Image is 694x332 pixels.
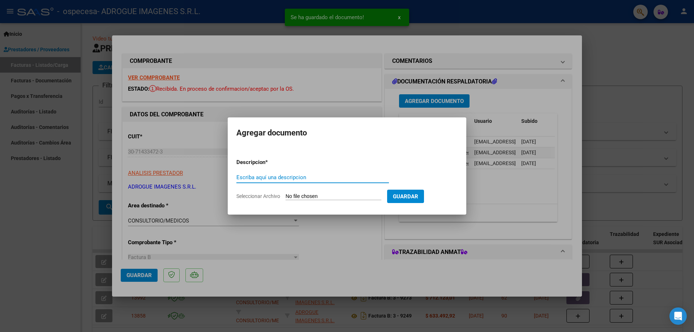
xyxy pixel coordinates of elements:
[387,190,424,203] button: Guardar
[236,193,280,199] span: Seleccionar Archivo
[236,158,303,167] p: Descripcion
[236,126,458,140] h2: Agregar documento
[393,193,418,200] span: Guardar
[669,307,687,325] div: Open Intercom Messenger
